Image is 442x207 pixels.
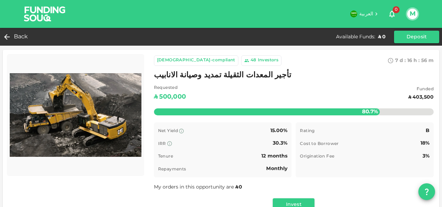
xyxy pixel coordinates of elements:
[157,57,235,64] div: [DEMOGRAPHIC_DATA]-compliant
[158,167,186,171] span: Repayments
[14,32,28,42] span: Back
[395,58,398,63] span: 7
[378,33,386,40] div: ʢ 0
[235,185,238,190] span: ʢ
[154,69,292,82] span: تأجير المعدات الثقيلة تمديد وصيانة الانابيب
[158,142,166,146] span: IRR
[266,166,287,171] span: Monthly
[428,58,434,63] span: m
[158,129,178,133] span: Net Yield
[154,85,186,92] span: Requested
[300,154,334,159] span: Origination Fee
[258,57,279,64] div: Investors
[414,58,420,63] span: h :
[418,183,435,200] button: question
[261,154,287,159] span: 12 months
[426,128,429,133] span: B
[270,128,288,133] span: 15.00%
[336,33,375,40] div: Available Funds :
[408,86,434,93] span: Funded
[400,58,406,63] span: d :
[154,185,243,190] span: My orders in this opportunity are
[10,57,141,173] img: Marketplace Logo
[300,129,314,133] span: Rating
[359,11,373,16] span: العربية
[393,6,400,13] span: 0
[394,31,439,43] button: Deposit
[300,142,338,146] span: Cost to Borrower
[407,58,412,63] span: 16
[350,10,357,17] img: flag-sa.b9a346574cdc8950dd34b50780441f57.svg
[421,58,427,63] span: 56
[407,9,418,19] button: M
[420,141,429,146] span: 18%
[158,154,173,159] span: Tenure
[239,185,242,190] span: 0
[251,57,256,64] div: 48
[273,141,288,146] span: 30.3%
[423,154,429,159] span: 3%
[385,7,399,21] button: 0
